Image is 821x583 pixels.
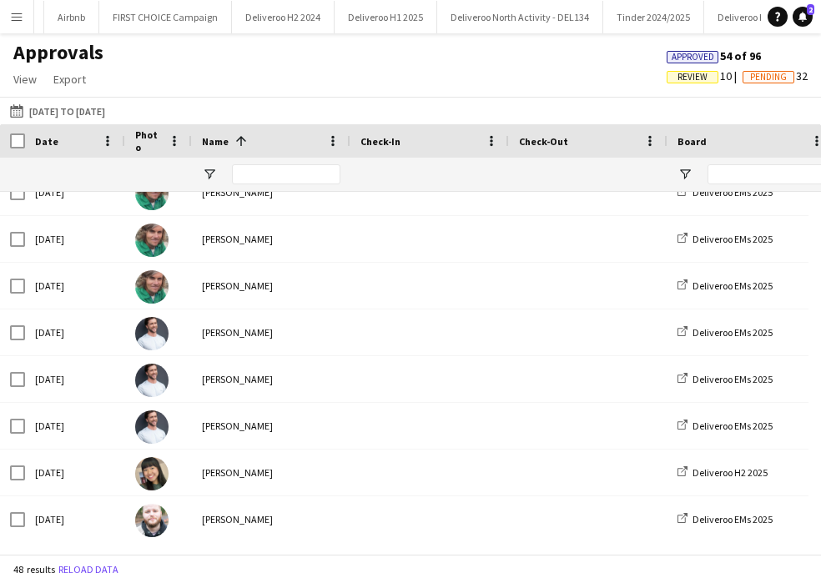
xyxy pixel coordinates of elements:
[232,164,340,184] input: Name Filter Input
[7,68,43,90] a: View
[677,233,773,245] a: Deliveroo EMs 2025
[135,224,169,257] img: james paul cockayne
[55,560,122,579] button: Reload data
[360,135,400,148] span: Check-In
[25,450,125,495] div: [DATE]
[192,169,350,215] div: [PERSON_NAME]
[25,169,125,215] div: [DATE]
[335,1,437,33] button: Deliveroo H1 2025
[793,7,813,27] a: 2
[135,317,169,350] img: James Whitehurst
[750,72,787,83] span: Pending
[192,496,350,542] div: [PERSON_NAME]
[743,68,808,83] span: 32
[135,177,169,210] img: james paul cockayne
[25,356,125,402] div: [DATE]
[672,52,714,63] span: Approved
[13,72,37,87] span: View
[693,373,773,385] span: Deliveroo EMs 2025
[677,72,708,83] span: Review
[25,309,125,355] div: [DATE]
[693,186,773,199] span: Deliveroo EMs 2025
[677,279,773,292] a: Deliveroo EMs 2025
[437,1,603,33] button: Deliveroo North Activity - DEL134
[202,167,217,182] button: Open Filter Menu
[192,450,350,495] div: [PERSON_NAME]
[693,466,768,479] span: Deliveroo H2 2025
[677,326,773,339] a: Deliveroo EMs 2025
[677,186,773,199] a: Deliveroo EMs 2025
[192,403,350,449] div: [PERSON_NAME]
[232,1,335,33] button: Deliveroo H2 2024
[192,356,350,402] div: [PERSON_NAME]
[135,364,169,397] img: James Whitehurst
[693,279,773,292] span: Deliveroo EMs 2025
[35,135,58,148] span: Date
[677,167,693,182] button: Open Filter Menu
[677,513,773,525] a: Deliveroo EMs 2025
[807,4,814,15] span: 2
[25,216,125,262] div: [DATE]
[677,466,768,479] a: Deliveroo H2 2025
[677,135,707,148] span: Board
[135,410,169,444] img: James Whitehurst
[135,457,169,490] img: Jasmine Ng
[693,513,773,525] span: Deliveroo EMs 2025
[667,68,743,83] span: 10
[693,326,773,339] span: Deliveroo EMs 2025
[677,373,773,385] a: Deliveroo EMs 2025
[192,216,350,262] div: [PERSON_NAME]
[135,128,162,153] span: Photo
[25,403,125,449] div: [DATE]
[47,68,93,90] a: Export
[99,1,232,33] button: FIRST CHOICE Campaign
[603,1,704,33] button: Tinder 2024/2025
[135,504,169,537] img: Jonny Maddox
[677,420,773,432] a: Deliveroo EMs 2025
[135,270,169,304] img: james paul cockayne
[693,420,773,432] span: Deliveroo EMs 2025
[192,309,350,355] div: [PERSON_NAME]
[202,135,229,148] span: Name
[667,48,761,63] span: 54 of 96
[704,1,807,33] button: Deliveroo H2 2025
[25,496,125,542] div: [DATE]
[192,263,350,309] div: [PERSON_NAME]
[519,135,568,148] span: Check-Out
[693,233,773,245] span: Deliveroo EMs 2025
[44,1,99,33] button: Airbnb
[25,263,125,309] div: [DATE]
[53,72,86,87] span: Export
[7,101,108,121] button: [DATE] to [DATE]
